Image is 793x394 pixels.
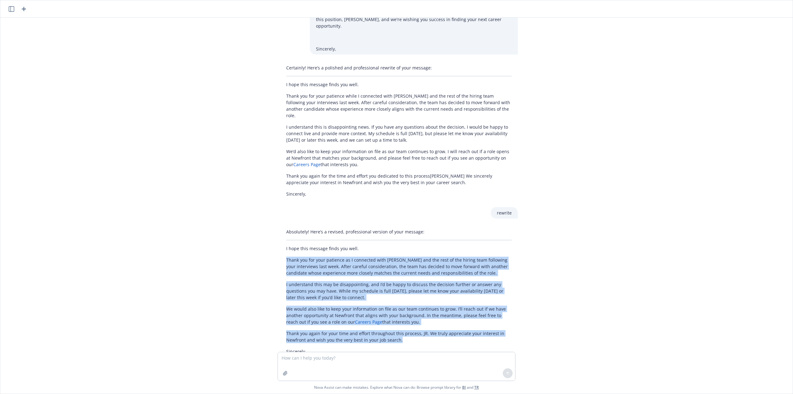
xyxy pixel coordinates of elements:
p: I understand this may be disappointing, and I’d be happy to discuss the decision further or answe... [286,281,512,301]
p: I hope this message finds you well. [286,245,512,252]
p: I hope this message finds you well. [286,81,512,88]
p: Sincerely, [316,46,512,52]
p: Thank you again for the time and effort you dedicated to this process[PERSON_NAME] We sincerely a... [286,173,512,186]
p: Thank you again for your time and effort throughout this process, JR. We truly appreciate your in... [286,330,512,343]
p: Sincerely, [286,191,512,197]
p: Thank you for your patience as I connected with [PERSON_NAME] and the rest of the hiring team fol... [286,257,512,276]
p: Thank you for your patience while I connected with [PERSON_NAME] and the rest of the hiring team ... [286,93,512,119]
p: Sincerely, [286,348,512,355]
a: TR [474,385,479,390]
a: Careers Page [355,319,382,325]
p: Certainly! Here’s a polished and professional rewrite of your message: [286,64,512,71]
p: rewrite [497,210,512,216]
p: I understand this is disappointing news. If you have any questions about the decision, I would be... [286,124,512,143]
p: We would also like to keep your information on file as our team continues to grow. I’ll reach out... [286,306,512,325]
a: BI [462,385,466,390]
p: Absolutely! Here’s a revised, professional version of your message: [286,228,512,235]
p: We’d also like to keep your information on file as our team continues to grow. I will reach out i... [286,148,512,168]
span: Nova Assist can make mistakes. Explore what Nova can do: Browse prompt library for and [314,381,479,394]
a: Careers Page [293,162,321,167]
